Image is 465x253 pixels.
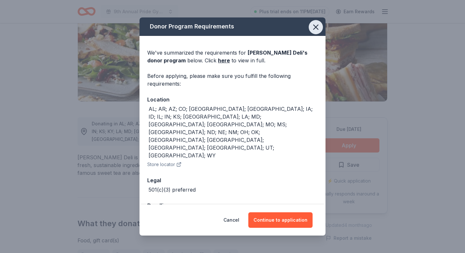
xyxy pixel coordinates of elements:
div: 501(c)(3) preferred [149,186,196,194]
button: Continue to application [248,212,313,228]
a: here [218,57,230,64]
div: AL; AR; AZ; CO; [GEOGRAPHIC_DATA]; [GEOGRAPHIC_DATA]; IA; ID; IL; IN; KS; [GEOGRAPHIC_DATA]; LA; ... [149,105,318,159]
div: Legal [147,176,318,184]
button: Cancel [223,212,239,228]
div: We've summarized the requirements for below. Click to view in full. [147,49,318,64]
div: Before applying, please make sure you fulfill the following requirements: [147,72,318,88]
div: Donor Program Requirements [139,17,325,36]
div: Deadline [147,201,318,210]
div: Location [147,95,318,104]
button: Store locator [147,161,181,168]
